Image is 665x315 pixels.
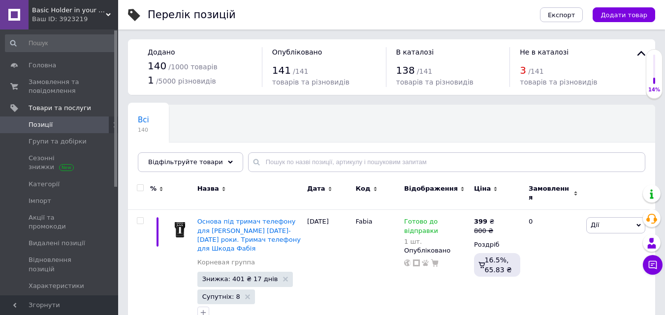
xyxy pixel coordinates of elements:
span: 141 [272,64,291,76]
span: 138 [396,64,415,76]
button: Чат з покупцем [643,255,663,275]
span: Експорт [548,11,575,19]
span: Позиції [29,120,53,129]
span: Всі [138,115,149,124]
span: Головна [29,61,56,70]
span: Опубліковано [272,48,322,56]
span: Сезонні знижки [29,154,91,172]
span: Додати товар [601,11,647,19]
span: Характеристики [29,282,84,290]
div: Опубліковано [404,246,469,255]
span: 3 [520,64,526,76]
span: 16.5%, 65.83 ₴ [484,256,511,274]
span: товарів та різновидів [396,78,474,86]
span: / 141 [417,67,432,75]
span: Групи та добірки [29,137,87,146]
span: / 5000 різновидів [156,77,216,85]
span: Код [355,184,370,193]
span: Видалені позиції [29,239,85,248]
span: 140 [138,126,149,134]
span: Товари та послуги [29,104,91,113]
b: 399 [474,218,487,225]
span: Імпорт [29,197,51,205]
span: 140 [148,60,166,72]
input: Пошук по назві позиції, артикулу і пошуковим запитам [248,152,645,172]
span: 1 [148,74,154,86]
span: В каталозі [396,48,434,56]
span: Ціна [474,184,491,193]
div: 800 ₴ [474,227,494,235]
span: Відновлення позицій [29,256,91,273]
div: Ваш ID: 3923219 [32,15,118,24]
span: Категорії [29,180,60,189]
span: Не в каталозі [520,48,569,56]
span: Назва [197,184,219,193]
a: Корневая группа [197,258,255,267]
span: товарів та різновидів [520,78,597,86]
button: Додати товар [593,7,655,22]
button: Експорт [540,7,583,22]
span: / 1000 товарів [168,63,217,71]
div: ₴ [474,217,494,226]
span: Додано [148,48,175,56]
span: % [150,184,157,193]
span: / 141 [528,67,543,75]
span: Відображення [404,184,458,193]
img: Основа під тримач телефону для Skoda Fabia 2015-2017 роки. Тримач телефону для Шкода Фабія [167,217,192,242]
div: Перелік позицій [148,10,236,20]
div: Роздріб [474,240,520,249]
span: / 141 [293,67,308,75]
span: Fabia [355,218,372,225]
span: Відфільтруйте товари [148,158,223,166]
div: 1 шт. [404,238,469,245]
span: Знижка: 401 ₴ 17 днів [202,276,278,282]
span: Супутніх: 8 [202,293,240,300]
span: Готово до відправки [404,218,438,237]
span: Замовлення [529,184,571,202]
span: Дії [591,221,599,229]
span: Дата [307,184,325,193]
span: Замовлення та повідомлення [29,78,91,95]
span: Basic Holder in your car [32,6,106,15]
span: товарів та різновидів [272,78,349,86]
div: 14% [646,86,662,93]
input: Пошук [5,34,116,52]
a: Основа під тримач телефону для [PERSON_NAME] [DATE]-[DATE] роки. Тримач телефону для Шкода Фабія [197,218,301,252]
span: Акції та промокоди [29,213,91,231]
